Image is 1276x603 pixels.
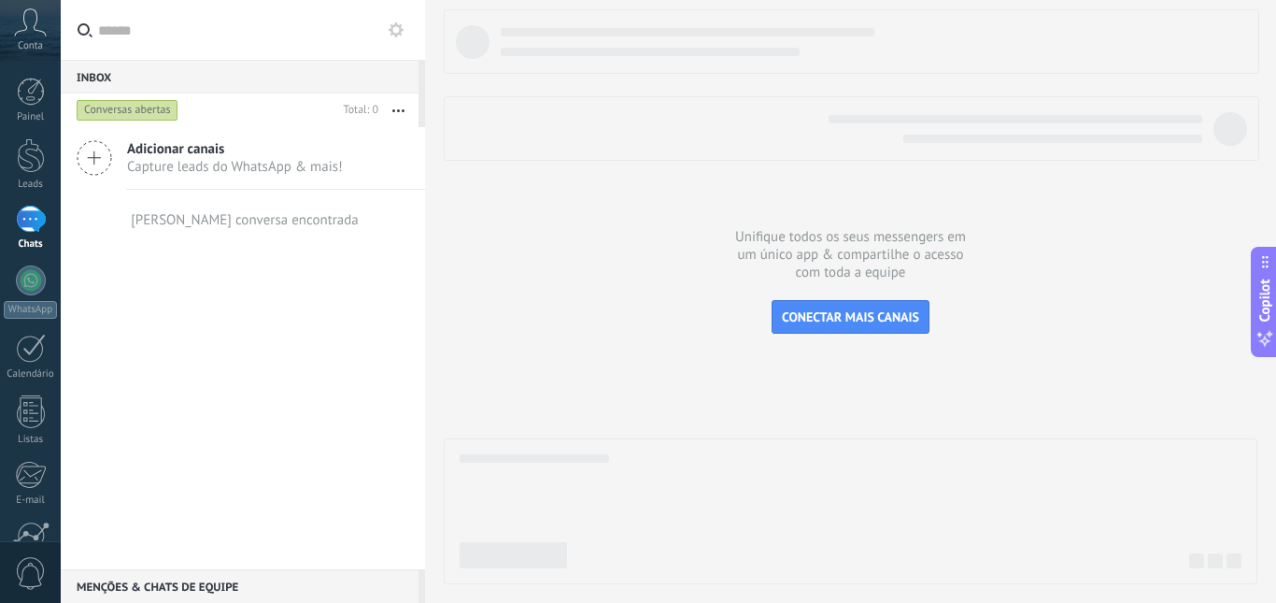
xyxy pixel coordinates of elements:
[336,101,378,120] div: Total: 0
[131,211,359,229] div: [PERSON_NAME] conversa encontrada
[4,495,58,507] div: E-mail
[127,140,343,158] span: Adicionar canais
[4,111,58,123] div: Painel
[772,300,929,334] button: CONECTAR MAIS CANAIS
[18,40,43,52] span: Conta
[4,434,58,446] div: Listas
[61,60,418,93] div: Inbox
[4,368,58,380] div: Calendário
[782,309,919,325] span: CONECTAR MAIS CANAIS
[61,569,418,603] div: Menções & Chats de equipe
[4,179,58,191] div: Leads
[127,158,343,176] span: Capture leads do WhatsApp & mais!
[77,99,178,122] div: Conversas abertas
[4,238,58,251] div: Chats
[4,301,57,319] div: WhatsApp
[1255,279,1274,322] span: Copilot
